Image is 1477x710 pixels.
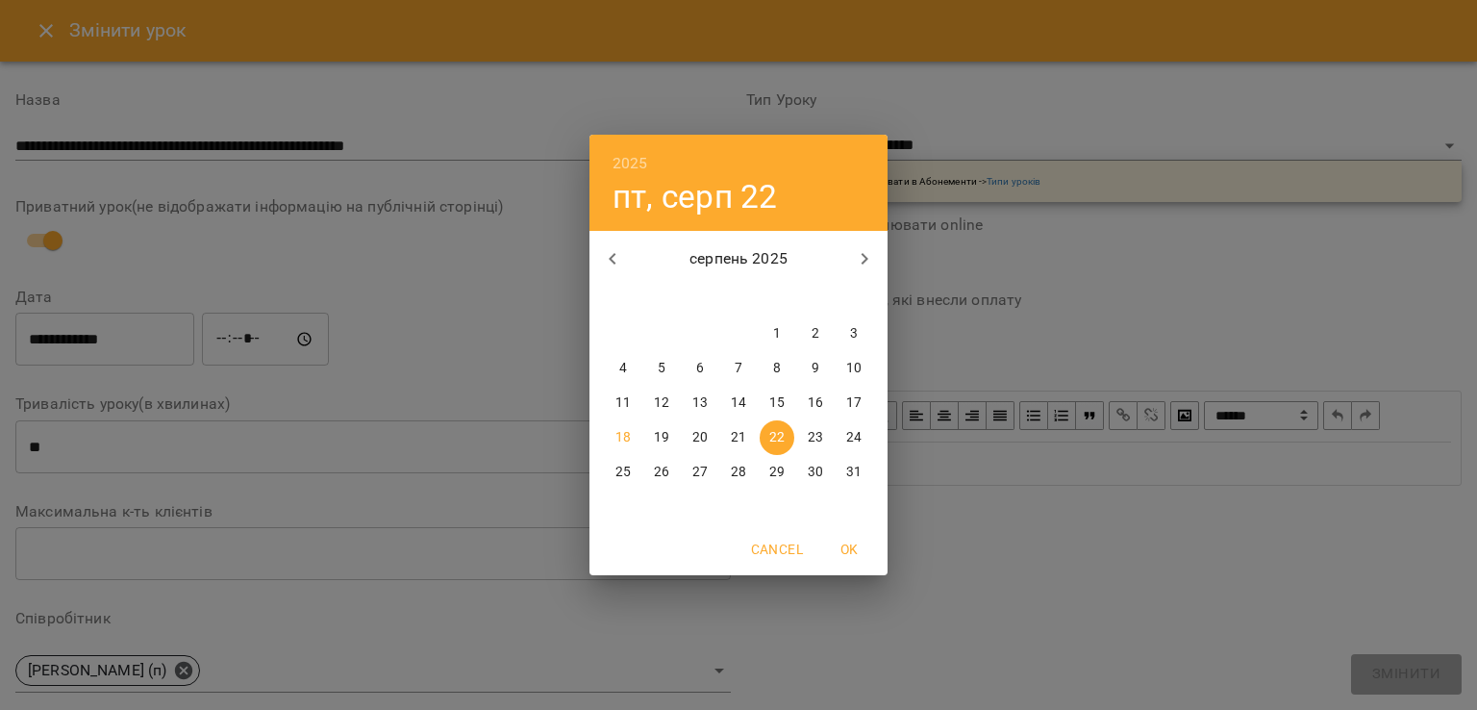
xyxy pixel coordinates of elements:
[721,386,756,420] button: 14
[760,386,794,420] button: 15
[760,288,794,307] span: пт
[837,351,871,386] button: 10
[683,420,717,455] button: 20
[644,288,679,307] span: вт
[751,538,803,561] span: Cancel
[654,463,669,482] p: 26
[837,317,871,351] button: 3
[644,455,679,490] button: 26
[619,359,627,378] p: 4
[721,420,756,455] button: 21
[654,428,669,447] p: 19
[613,150,648,177] button: 2025
[812,359,819,378] p: 9
[837,420,871,455] button: 24
[798,455,833,490] button: 30
[731,463,746,482] p: 28
[606,420,640,455] button: 18
[644,386,679,420] button: 12
[769,463,785,482] p: 29
[644,420,679,455] button: 19
[760,455,794,490] button: 29
[615,393,631,413] p: 11
[615,463,631,482] p: 25
[846,463,862,482] p: 31
[826,538,872,561] span: OK
[696,359,704,378] p: 6
[808,428,823,447] p: 23
[760,317,794,351] button: 1
[773,359,781,378] p: 8
[760,351,794,386] button: 8
[846,393,862,413] p: 17
[654,393,669,413] p: 12
[721,455,756,490] button: 28
[798,288,833,307] span: сб
[837,455,871,490] button: 31
[721,351,756,386] button: 7
[846,359,862,378] p: 10
[658,359,665,378] p: 5
[773,324,781,343] p: 1
[644,351,679,386] button: 5
[683,455,717,490] button: 27
[808,463,823,482] p: 30
[769,393,785,413] p: 15
[683,386,717,420] button: 13
[837,288,871,307] span: нд
[798,351,833,386] button: 9
[731,393,746,413] p: 14
[798,386,833,420] button: 16
[636,247,842,270] p: серпень 2025
[846,428,862,447] p: 24
[837,386,871,420] button: 17
[769,428,785,447] p: 22
[818,532,880,567] button: OK
[692,393,708,413] p: 13
[743,532,811,567] button: Cancel
[606,455,640,490] button: 25
[692,428,708,447] p: 20
[798,317,833,351] button: 2
[850,324,858,343] p: 3
[683,351,717,386] button: 6
[692,463,708,482] p: 27
[721,288,756,307] span: чт
[683,288,717,307] span: ср
[731,428,746,447] p: 21
[606,351,640,386] button: 4
[615,428,631,447] p: 18
[606,288,640,307] span: пн
[812,324,819,343] p: 2
[798,420,833,455] button: 23
[760,420,794,455] button: 22
[735,359,742,378] p: 7
[606,386,640,420] button: 11
[613,177,778,216] button: пт, серп 22
[808,393,823,413] p: 16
